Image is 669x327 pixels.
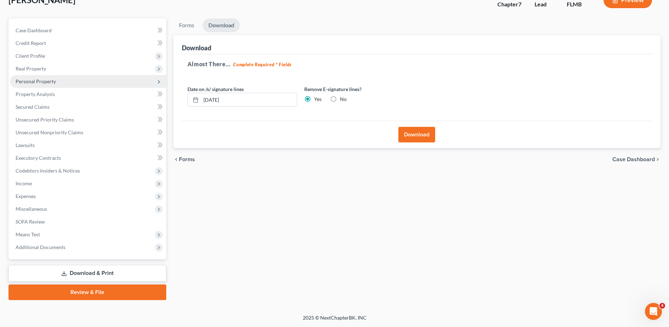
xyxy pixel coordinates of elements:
a: Download & Print [8,265,166,282]
iframe: Intercom live chat [645,303,662,320]
a: Unsecured Nonpriority Claims [10,126,166,139]
a: Case Dashboard chevron_right [612,157,661,162]
input: MM/DD/YYYY [201,93,297,107]
div: FLMB [567,0,592,9]
a: Lawsuits [10,139,166,152]
span: Lawsuits [16,142,35,148]
a: Case Dashboard [10,24,166,37]
a: Unsecured Priority Claims [10,113,166,126]
div: Lead [535,0,555,9]
h5: Almost There... [188,60,646,68]
span: Unsecured Priority Claims [16,117,74,123]
span: Miscellaneous [16,206,47,212]
a: SOFA Review [10,215,166,228]
span: Expenses [16,193,36,199]
span: Forms [179,157,195,162]
span: Property Analysis [16,91,55,97]
span: Income [16,180,32,186]
label: No [340,96,347,103]
span: Means Test [16,231,40,237]
div: 2025 © NextChapterBK, INC [133,314,536,327]
div: Download [182,44,211,52]
strong: Complete Required * Fields [233,62,292,67]
a: Property Analysis [10,88,166,101]
span: Executory Contracts [16,155,61,161]
i: chevron_right [655,157,661,162]
span: Client Profile [16,53,45,59]
button: chevron_left Forms [173,157,204,162]
span: Secured Claims [16,104,50,110]
i: chevron_left [173,157,179,162]
span: Additional Documents [16,244,65,250]
span: Unsecured Nonpriority Claims [16,129,83,135]
a: Download [203,18,240,32]
span: Personal Property [16,78,56,84]
span: 7 [518,1,521,7]
button: Download [398,127,435,142]
span: Real Property [16,66,46,72]
label: Remove E-signature lines? [304,85,414,93]
a: Secured Claims [10,101,166,113]
label: Date on /s/ signature lines [188,85,244,93]
label: Yes [314,96,322,103]
span: Case Dashboard [16,27,52,33]
div: Chapter [497,0,523,9]
span: Credit Report [16,40,46,46]
span: Case Dashboard [612,157,655,162]
a: Credit Report [10,37,166,50]
a: Forms [173,18,200,32]
span: Codebtors Insiders & Notices [16,168,80,174]
a: Review & File [8,284,166,300]
span: SOFA Review [16,219,45,225]
a: Executory Contracts [10,152,166,164]
span: 4 [659,303,665,309]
